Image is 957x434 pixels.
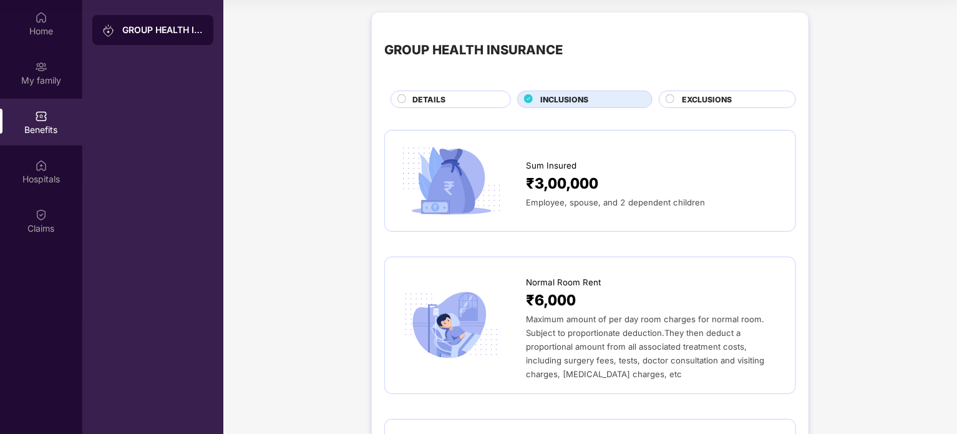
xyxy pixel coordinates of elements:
[102,24,115,37] img: svg+xml;base64,PHN2ZyB3aWR0aD0iMjAiIGhlaWdodD0iMjAiIHZpZXdCb3g9IjAgMCAyMCAyMCIgZmlsbD0ibm9uZSIgeG...
[122,24,203,36] div: GROUP HEALTH INSURANCE
[526,276,601,289] span: Normal Room Rent
[526,172,598,195] span: ₹3,00,000
[540,94,588,106] span: INCLUSIONS
[526,314,764,379] span: Maximum amount of per day room charges for normal room. Subject to proportionate deduction.They t...
[412,94,445,106] span: DETAILS
[35,11,47,24] img: svg+xml;base64,PHN2ZyBpZD0iSG9tZSIgeG1sbnM9Imh0dHA6Ly93d3cudzMub3JnLzIwMDAvc3ZnIiB3aWR0aD0iMjAiIG...
[682,94,732,106] span: EXCLUSIONS
[384,40,563,60] div: GROUP HEALTH INSURANCE
[35,159,47,172] img: svg+xml;base64,PHN2ZyBpZD0iSG9zcGl0YWxzIiB4bWxucz0iaHR0cDovL3d3dy53My5vcmcvMjAwMC9zdmciIHdpZHRoPS...
[526,289,576,312] span: ₹6,000
[35,209,47,221] img: svg+xml;base64,PHN2ZyBpZD0iQ2xhaW0iIHhtbG5zPSJodHRwOi8vd3d3LnczLm9yZy8yMDAwL3N2ZyIgd2lkdGg9IjIwIi...
[526,159,576,172] span: Sum Insured
[397,143,505,218] img: icon
[526,197,705,207] span: Employee, spouse, and 2 dependent children
[35,61,47,73] img: svg+xml;base64,PHN2ZyB3aWR0aD0iMjAiIGhlaWdodD0iMjAiIHZpZXdCb3g9IjAgMCAyMCAyMCIgZmlsbD0ibm9uZSIgeG...
[397,288,505,363] img: icon
[35,110,47,122] img: svg+xml;base64,PHN2ZyBpZD0iQmVuZWZpdHMiIHhtbG5zPSJodHRwOi8vd3d3LnczLm9yZy8yMDAwL3N2ZyIgd2lkdGg9Ij...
